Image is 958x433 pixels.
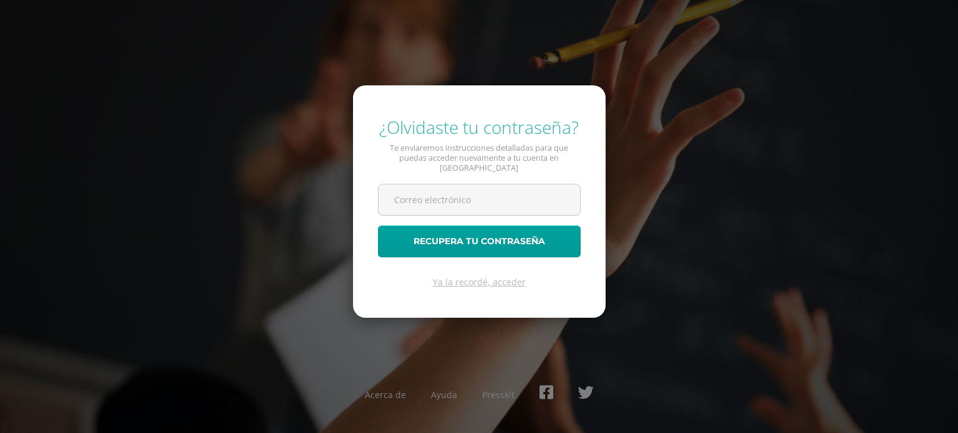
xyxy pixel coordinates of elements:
[482,389,515,401] a: Presskit
[379,184,580,215] input: Correo electrónico
[433,276,526,288] a: Ya la recordé, acceder
[378,226,581,257] button: Recupera tu contraseña
[378,115,581,139] div: ¿Olvidaste tu contraseña?
[365,389,406,401] a: Acerca de
[378,143,581,174] p: Te enviaremos instrucciones detalladas para que puedas acceder nuevamente a tu cuenta en [GEOGRAP...
[431,389,457,401] a: Ayuda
